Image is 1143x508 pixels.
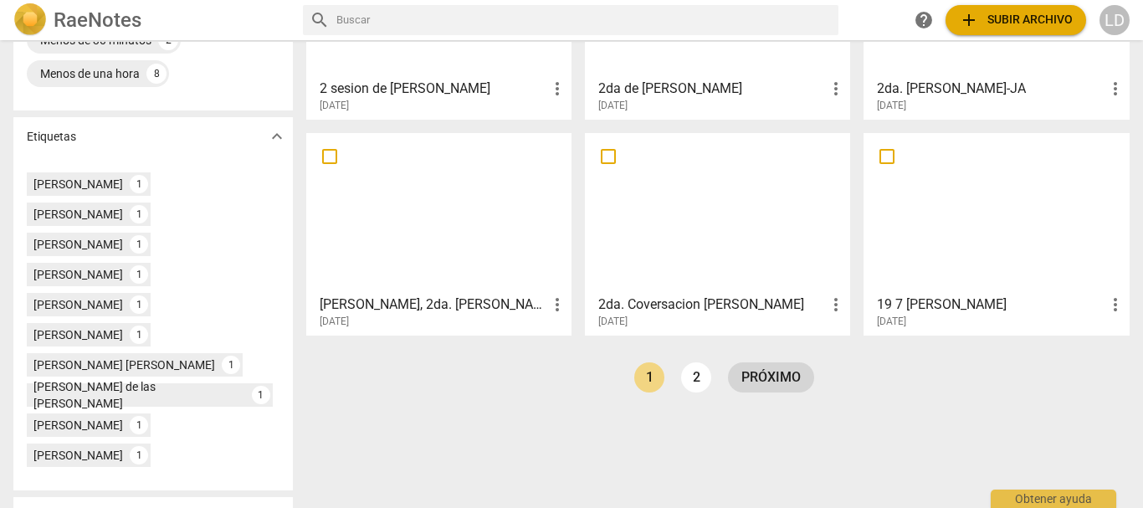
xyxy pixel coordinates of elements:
[991,490,1116,508] div: Obtener ayuda
[130,265,148,284] div: 1
[130,205,148,223] div: 1
[13,3,47,37] img: Logo
[598,79,826,99] h3: 2da de Julio - Isa Olid
[598,99,628,113] span: [DATE]
[40,65,140,82] div: Menos de una hora
[681,362,711,393] a: Page 2
[547,79,567,99] span: more_vert
[130,326,148,344] div: 1
[1105,79,1125,99] span: more_vert
[33,378,245,412] div: [PERSON_NAME] de las [PERSON_NAME]
[146,64,167,84] div: 8
[130,175,148,193] div: 1
[130,446,148,464] div: 1
[336,7,833,33] input: Buscar
[130,235,148,254] div: 1
[877,79,1105,99] h3: 2da. julio Cynthia Castaneda-JA
[33,266,123,283] div: [PERSON_NAME]
[914,10,934,30] span: help
[33,176,123,192] div: [PERSON_NAME]
[728,362,814,393] a: próximo
[310,10,330,30] span: search
[869,139,1123,328] a: 19 7 [PERSON_NAME][DATE]
[591,139,844,328] a: 2da. Coversacion [PERSON_NAME][DATE]
[547,295,567,315] span: more_vert
[264,124,290,149] button: Mostrar más
[33,447,123,464] div: [PERSON_NAME]
[33,206,123,223] div: [PERSON_NAME]
[54,8,141,32] h2: RaeNotes
[267,126,287,146] span: expand_more
[1099,5,1130,35] button: LD
[946,5,1086,35] button: Subir
[33,296,123,313] div: [PERSON_NAME]
[909,5,939,35] a: Obtener ayuda
[13,3,290,37] a: LogoRaeNotes
[33,417,123,434] div: [PERSON_NAME]
[634,362,664,393] a: Page 1 is your current page
[222,356,240,374] div: 1
[312,139,566,328] a: [PERSON_NAME], 2da. [PERSON_NAME][DATE]
[33,236,123,253] div: [PERSON_NAME]
[130,416,148,434] div: 1
[598,315,628,329] span: [DATE]
[1105,295,1125,315] span: more_vert
[877,99,906,113] span: [DATE]
[33,357,215,373] div: [PERSON_NAME] [PERSON_NAME]
[826,295,846,315] span: more_vert
[27,128,76,146] p: Etiquetas
[320,99,349,113] span: [DATE]
[598,295,826,315] h3: 2da. Coversacion Viviana
[877,315,906,329] span: [DATE]
[252,386,270,404] div: 1
[959,10,979,30] span: add
[130,295,148,314] div: 1
[877,295,1105,315] h3: 19 7 Sofi Pinasco
[959,10,1073,30] span: Subir archivo
[33,326,123,343] div: [PERSON_NAME]
[320,315,349,329] span: [DATE]
[320,79,547,99] h3: 2 sesion de julio Graciela Soraide
[320,295,547,315] h3: Milagros-Arturo, 2da. julio
[826,79,846,99] span: more_vert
